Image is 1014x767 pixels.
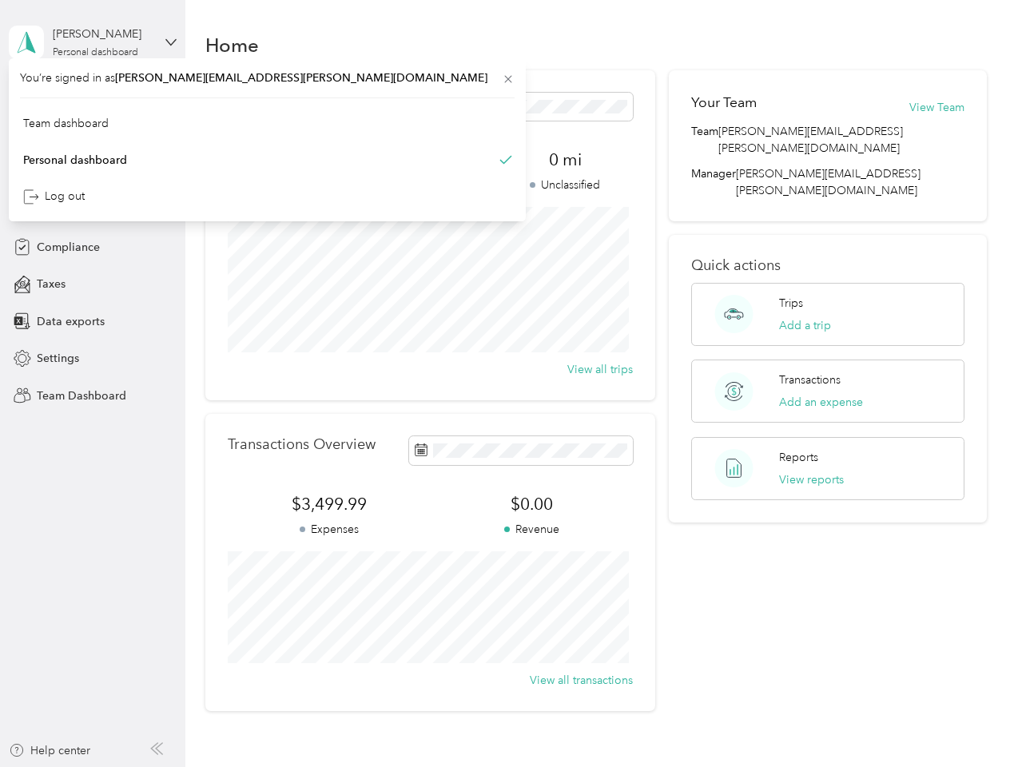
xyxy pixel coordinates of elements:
h2: Your Team [691,93,757,113]
button: Add an expense [779,394,863,411]
span: You’re signed in as [20,70,515,86]
span: Team [691,123,718,157]
span: Compliance [37,239,100,256]
span: Manager [691,165,736,199]
span: $3,499.99 [228,493,431,515]
p: Quick actions [691,257,964,274]
span: $0.00 [430,493,633,515]
p: Unclassified [498,177,633,193]
button: View all trips [567,361,633,378]
p: Transactions [779,372,841,388]
span: 0 mi [498,149,633,171]
p: Transactions Overview [228,436,376,453]
div: [PERSON_NAME] [53,26,153,42]
div: Log out [23,188,85,205]
h1: Home [205,37,259,54]
span: [PERSON_NAME][EMAIL_ADDRESS][PERSON_NAME][DOMAIN_NAME] [115,71,487,85]
div: Team dashboard [23,115,109,132]
p: Reports [779,449,818,466]
span: Data exports [37,313,105,330]
div: Personal dashboard [23,151,127,168]
p: Expenses [228,521,431,538]
p: Revenue [430,521,633,538]
p: Trips [779,295,803,312]
div: Personal dashboard [53,48,138,58]
span: Team Dashboard [37,387,126,404]
button: View Team [909,99,964,116]
button: Help center [9,742,90,759]
button: View reports [779,471,844,488]
span: Taxes [37,276,66,292]
span: [PERSON_NAME][EMAIL_ADDRESS][PERSON_NAME][DOMAIN_NAME] [718,123,964,157]
button: View all transactions [530,672,633,689]
span: Settings [37,350,79,367]
span: [PERSON_NAME][EMAIL_ADDRESS][PERSON_NAME][DOMAIN_NAME] [736,167,921,197]
button: Add a trip [779,317,831,334]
